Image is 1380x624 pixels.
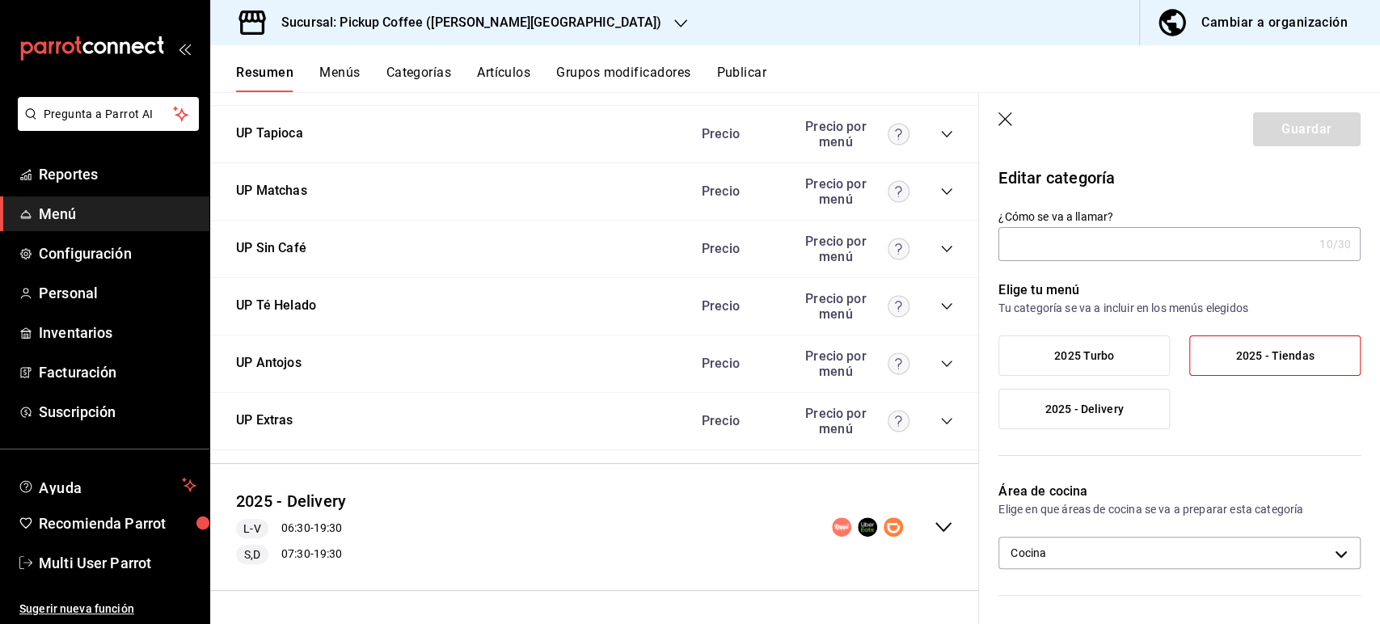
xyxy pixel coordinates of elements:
span: Ayuda [39,475,175,495]
div: navigation tabs [236,65,1380,92]
button: collapse-category-row [940,242,953,255]
div: Precio [686,356,789,371]
span: Sugerir nueva función [19,601,196,618]
div: Precio [686,183,789,199]
div: Precio [686,413,789,428]
button: open_drawer_menu [178,42,191,55]
div: 10 /30 [1319,236,1351,252]
p: Elige en que áreas de cocina se va a preparar esta categoría [998,501,1361,517]
div: Precio por menú [796,234,909,264]
div: Cocina [998,537,1361,569]
button: Menús [319,65,360,92]
button: collapse-category-row [940,357,953,370]
div: Precio [686,298,789,314]
span: Configuración [39,242,196,264]
span: Recomienda Parrot [39,512,196,534]
div: Precio por menú [796,406,909,436]
p: Elige tu menú [998,280,1361,300]
span: Inventarios [39,322,196,344]
button: UP Extras [236,411,293,430]
span: S,D [238,546,267,563]
button: Resumen [236,65,293,92]
button: 2025 - Delivery [236,490,346,513]
button: collapse-category-row [940,185,953,198]
div: Precio [686,126,789,141]
button: UP Té Helado [236,297,316,315]
button: UP Sin Café [236,239,306,258]
p: Tu categoría se va a incluir en los menús elegidos [998,300,1361,316]
button: UP Tapioca [236,124,303,143]
div: Precio por menú [796,119,909,150]
div: Precio por menú [796,291,909,322]
button: collapse-category-row [940,128,953,141]
div: Precio por menú [796,348,909,379]
div: collapse-menu-row [210,477,979,578]
span: Menú [39,203,196,225]
span: Reportes [39,163,196,185]
button: UP Matchas [236,182,307,200]
button: collapse-category-row [940,300,953,313]
span: 2025 Turbo [1054,349,1114,363]
div: Precio por menú [796,176,909,207]
a: Pregunta a Parrot AI [11,117,199,134]
span: Facturación [39,361,196,383]
button: Artículos [477,65,530,92]
div: 06:30 - 19:30 [236,519,346,538]
p: Editar categoría [998,166,1361,190]
p: Área de cocina [998,482,1361,501]
span: Multi User Parrot [39,552,196,574]
span: Pregunta a Parrot AI [44,106,174,123]
span: Suscripción [39,401,196,423]
button: Grupos modificadores [556,65,690,92]
button: collapse-category-row [940,415,953,428]
button: UP Antojos [236,354,302,373]
div: 07:30 - 19:30 [236,545,346,564]
h3: Sucursal: Pickup Coffee ([PERSON_NAME][GEOGRAPHIC_DATA]) [268,13,661,32]
button: Pregunta a Parrot AI [18,97,199,131]
span: L-V [237,521,267,538]
button: Categorías [386,65,452,92]
div: Precio [686,241,789,256]
span: Personal [39,282,196,304]
label: ¿Cómo se va a llamar? [998,211,1361,222]
div: Cambiar a organización [1201,11,1348,34]
span: 2025 - Tiendas [1236,349,1315,363]
span: 2025 - Delivery [1045,403,1124,416]
button: Publicar [716,65,766,92]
